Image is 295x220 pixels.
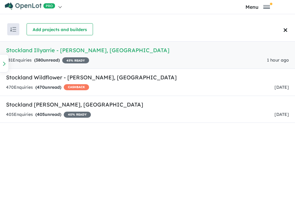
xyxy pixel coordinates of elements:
button: Add projects and builders [27,23,93,35]
strong: ( unread) [34,57,60,63]
div: 405 Enquir ies [6,111,91,118]
span: [DATE] [274,112,289,117]
span: CASHBACK [64,84,89,90]
span: 1 hour ago [267,57,289,63]
img: Openlot PRO Logo White [5,2,55,10]
span: 380 [36,57,43,63]
span: [DATE] [274,84,289,90]
h5: Stockland Illyarrie - [PERSON_NAME] , [GEOGRAPHIC_DATA] [6,46,289,54]
span: 45 % READY [62,57,89,63]
span: × [283,22,288,37]
button: Toggle navigation [222,4,293,10]
span: 470 [37,84,45,90]
strong: ( unread) [35,84,61,90]
span: 40 % READY [64,112,91,118]
button: Close [281,17,295,41]
strong: ( unread) [35,112,61,117]
div: 381 Enquir ies [6,57,89,64]
div: 470 Enquir ies [6,84,89,91]
h5: Stockland [PERSON_NAME] , [GEOGRAPHIC_DATA] [6,100,289,109]
span: 405 [37,112,45,117]
img: sort.svg [10,27,16,32]
h5: Stockland Wildflower - [PERSON_NAME] , [GEOGRAPHIC_DATA] [6,73,289,81]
